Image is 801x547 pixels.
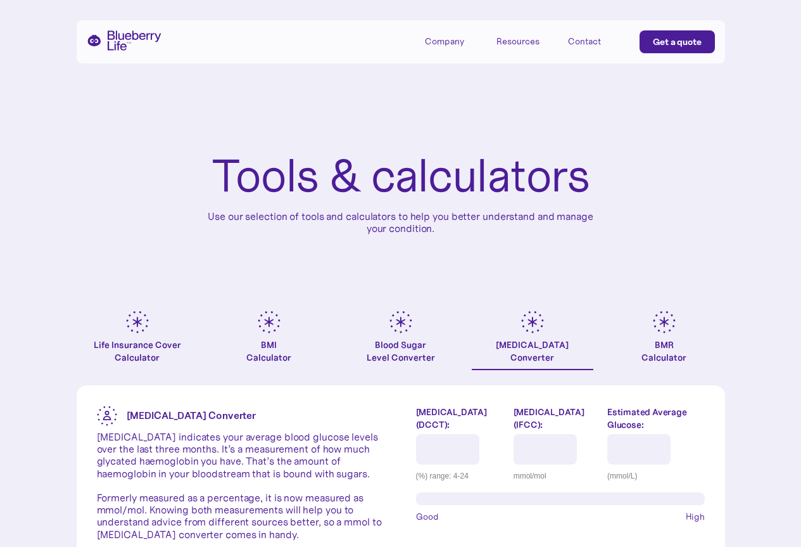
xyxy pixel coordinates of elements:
h1: Tools & calculators [211,152,590,200]
a: Life Insurance Cover Calculator [77,311,198,370]
a: Contact [568,30,625,51]
div: Company [425,30,482,51]
span: High [686,510,705,523]
div: Get a quote [653,35,702,48]
a: BMICalculator [208,311,330,370]
div: (%) range: 4-24 [416,470,504,482]
div: (mmol/L) [607,470,704,482]
div: Resources [496,36,539,47]
a: [MEDICAL_DATA]Converter [472,311,593,370]
div: [MEDICAL_DATA] Converter [496,338,569,364]
div: Resources [496,30,553,51]
a: Blood SugarLevel Converter [340,311,462,370]
div: BMI Calculator [246,338,291,364]
span: Good [416,510,439,523]
p: Use our selection of tools and calculators to help you better understand and manage your condition. [198,210,603,235]
div: Life Insurance Cover Calculator [77,338,198,364]
a: BMRCalculator [603,311,725,370]
label: Estimated Average Glucose: [607,406,704,431]
div: Blood Sugar Level Converter [367,338,435,364]
div: Company [425,36,464,47]
a: home [87,30,161,51]
a: Get a quote [640,30,715,53]
p: [MEDICAL_DATA] indicates your average blood glucose levels over the last three months. It’s a mea... [97,431,386,541]
label: [MEDICAL_DATA] (DCCT): [416,406,504,431]
div: Contact [568,36,601,47]
label: [MEDICAL_DATA] (IFCC): [514,406,598,431]
strong: [MEDICAL_DATA] Converter [127,409,256,422]
div: mmol/mol [514,470,598,482]
div: BMR Calculator [641,338,686,364]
